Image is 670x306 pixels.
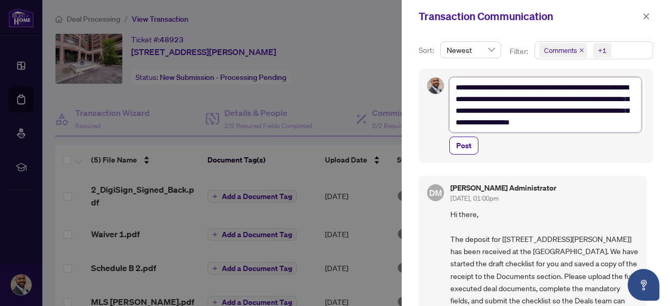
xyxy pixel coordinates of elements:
[510,46,530,57] p: Filter:
[447,42,495,58] span: Newest
[598,45,606,56] div: +1
[449,137,478,155] button: Post
[450,184,556,192] h5: [PERSON_NAME] Administrator
[456,137,472,154] span: Post
[419,8,639,24] div: Transaction Communication
[428,78,443,94] img: Profile Icon
[628,269,659,301] button: Open asap
[419,44,436,56] p: Sort:
[642,13,650,20] span: close
[429,186,442,199] span: DM
[544,45,577,56] span: Comments
[579,48,584,53] span: close
[450,194,499,202] span: [DATE], 01:00pm
[539,43,587,58] span: Comments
